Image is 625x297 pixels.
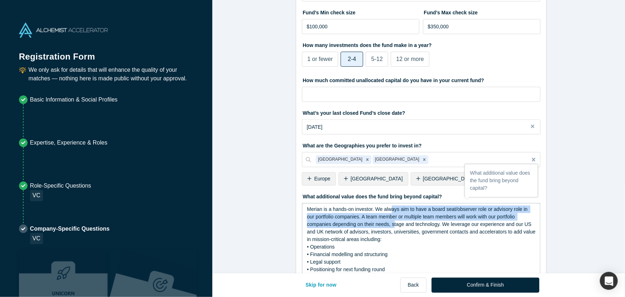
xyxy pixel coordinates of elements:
[307,206,537,242] span: Merian is a hands-on investor. We always aim to have a board seat/observer role or advisory role ...
[530,119,540,135] button: Close
[302,39,540,49] label: How many investments does the fund make in a year?
[307,244,335,250] span: • Operations
[307,56,333,62] span: 1 or fewer
[400,278,427,293] button: Back
[302,6,419,16] label: Fund’s Min check size
[396,56,424,62] span: 12 or more
[307,251,388,257] span: • Financial modelling and structuring
[30,181,91,190] p: Role-Specific Questions
[30,225,110,233] p: Company-Specific Questions
[423,176,475,181] span: [GEOGRAPHIC_DATA]
[411,172,481,185] div: [GEOGRAPHIC_DATA]
[423,19,540,34] input: $
[302,74,540,84] label: How much committed unallocated capital do you have in your current fund?
[19,43,194,63] h1: Registration Form
[373,155,420,164] div: [GEOGRAPHIC_DATA]
[316,155,364,164] div: [GEOGRAPHIC_DATA]
[348,56,356,62] span: 2-4
[307,124,322,130] span: [DATE]
[30,138,107,147] p: Expertise, Experience & Roles
[432,278,539,293] button: Confirm & Finish
[307,267,385,272] span: • Positioning for next funding round
[302,190,540,201] label: What additional value does the fund bring beyond capital?
[29,66,194,83] p: We only ask for details that will enhance the quality of your matches — nothing here is made publ...
[30,233,43,244] div: VC
[30,190,43,201] div: VC
[298,278,344,293] button: Skip for now
[302,140,540,150] label: What are the Geographies you prefer to invest in?
[19,23,108,38] img: Alchemist Accelerator Logo
[351,176,403,181] span: [GEOGRAPHIC_DATA]
[420,155,428,164] div: Remove United States
[302,172,336,185] div: Europe
[423,6,540,16] label: Fund’s Max check size
[314,176,330,181] span: Europe
[302,107,540,117] label: What’s your last closed Fund’s close date?
[338,172,408,185] div: [GEOGRAPHIC_DATA]
[371,56,383,62] span: 5-12
[302,119,540,135] button: [DATE]
[364,155,371,164] div: Remove United Kingdom
[465,164,538,197] div: What additional value does the fund bring beyond capital?
[302,19,419,34] input: $
[30,95,118,104] p: Basic Information & Social Profiles
[307,259,341,265] span: • Legal support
